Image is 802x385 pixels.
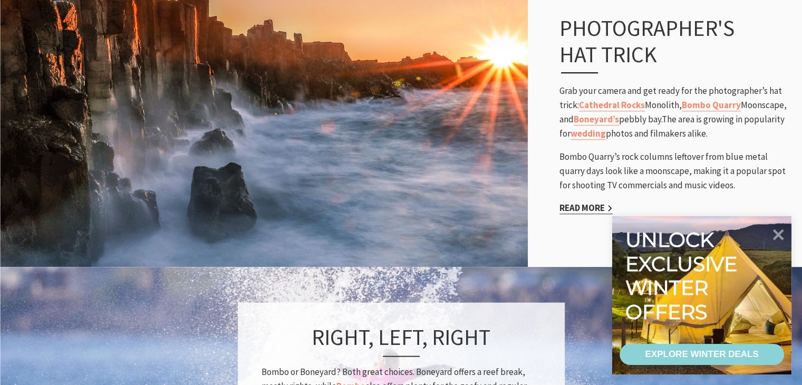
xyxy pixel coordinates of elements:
[620,344,784,365] a: EXPLORE WINTER DEALS
[559,15,768,73] h3: Photographer's hat trick
[645,344,758,365] div: EXPLORE WINTER DEALS
[559,202,613,214] a: Read More
[559,84,791,141] p: Grab your camera and get ready for the photographer’s hat trick: Monolith, Moonscape, and pebbly ...
[625,228,742,324] div: Unlock exclusive winter offers
[262,324,541,357] h3: Right, left, right
[579,99,645,111] a: Cathedral Rocks
[571,128,606,140] a: wedding
[682,99,741,111] a: Bombo Quarry
[559,150,791,193] p: Bombo Quarry’s rock columns leftover from blue metal quarry days look like a moonscape, making it...
[574,113,619,126] a: Boneyard’s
